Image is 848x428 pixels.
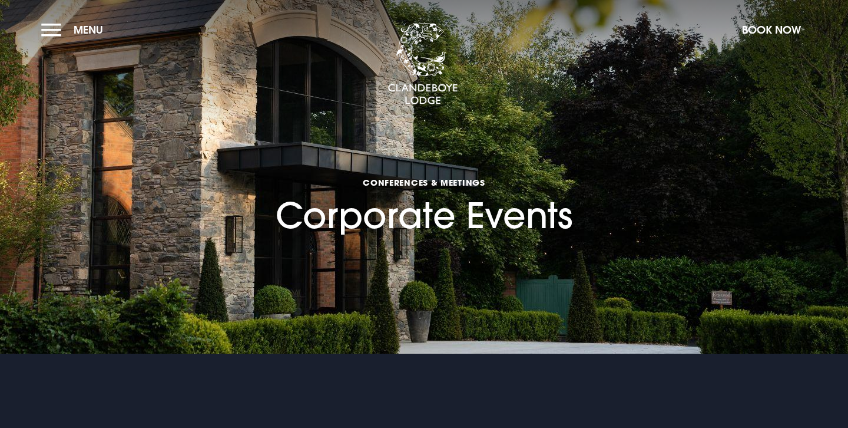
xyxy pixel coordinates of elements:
span: Conferences & Meetings [276,177,572,188]
button: Book Now [736,17,807,42]
button: Menu [41,17,109,42]
h1: Corporate Events [276,123,572,236]
img: Clandeboye Lodge [387,23,458,106]
span: Menu [74,23,103,37]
